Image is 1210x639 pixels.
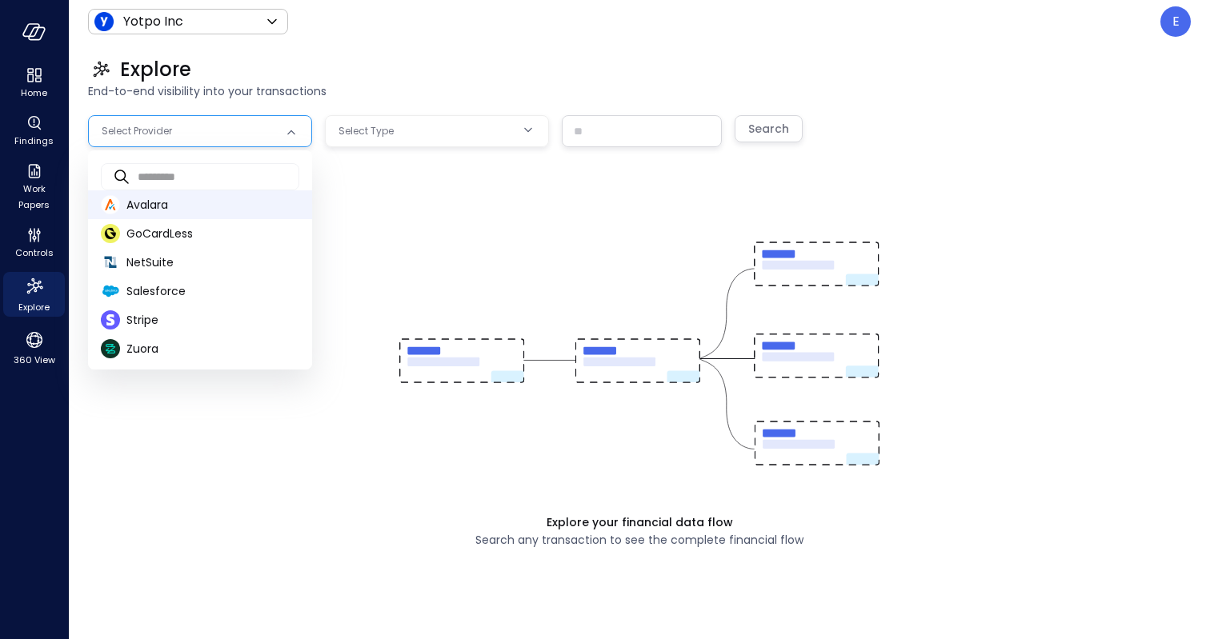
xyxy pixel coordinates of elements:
span: Salesforce [126,283,299,300]
img: zuora [101,339,120,358]
img: salesforce [101,282,120,301]
img: avalara [101,195,120,214]
img: netsuite [101,253,120,272]
img: stripe [101,310,120,329]
span: Avalara [126,197,299,214]
span: Stripe [126,312,299,329]
span: Zuora [126,341,299,357]
span: NetSuite [126,254,299,271]
span: GoCardLess [126,226,299,242]
img: gocardless [101,224,120,243]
